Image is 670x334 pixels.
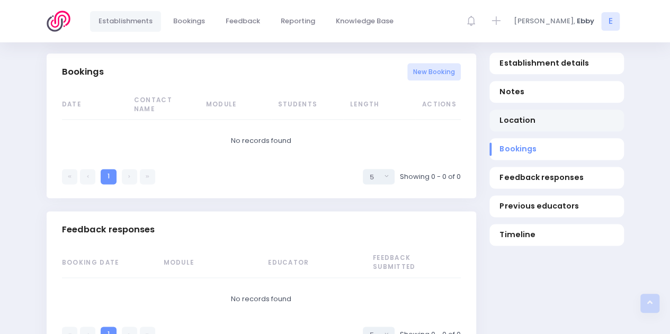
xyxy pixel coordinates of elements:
span: Students [278,100,336,110]
a: Previous [80,169,95,184]
button: Select page size [363,169,395,184]
span: Date [62,100,120,110]
span: Bookings [173,16,205,26]
span: Timeline [499,229,613,240]
span: Module [206,100,264,110]
a: Establishments [90,11,162,32]
span: E [601,12,620,31]
span: Length [350,100,408,110]
span: Establishment details [499,58,613,69]
a: Establishment details [489,53,624,75]
a: Timeline [489,224,624,246]
a: Reporting [272,11,324,32]
div: 5 [370,172,381,183]
span: No records found [231,136,291,146]
span: Booking Date [62,258,120,268]
span: Feedback responses [499,173,613,184]
span: Educator [268,258,326,268]
a: Bookings [165,11,214,32]
a: Feedback responses [489,167,624,189]
img: Logo [47,11,77,32]
span: Bookings [499,144,613,155]
a: Previous educators [489,196,624,218]
span: Ebby [577,16,594,26]
span: No records found [231,294,291,304]
span: Showing 0 - 0 of 0 [400,171,461,182]
a: New Booking [407,63,461,80]
a: Bookings [489,139,624,160]
a: First [62,169,77,184]
a: Notes [489,82,624,103]
a: Next [122,169,137,184]
span: Reporting [281,16,315,26]
h3: Feedback responses [62,224,155,235]
span: Notes [499,87,613,98]
span: Location [499,115,613,127]
span: Contact Name [134,96,192,114]
span: Module [163,258,221,268]
a: 1 [101,169,116,184]
h3: Bookings [62,67,104,77]
span: [PERSON_NAME], [514,16,575,26]
span: Knowledge Base [336,16,394,26]
span: Previous educators [499,201,613,212]
span: Actions [422,100,480,110]
a: Location [489,110,624,132]
a: Feedback [217,11,269,32]
a: Last [140,169,155,184]
a: Knowledge Base [327,11,403,32]
span: Feedback Submitted [373,254,431,272]
span: Establishments [99,16,153,26]
span: Feedback [226,16,260,26]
